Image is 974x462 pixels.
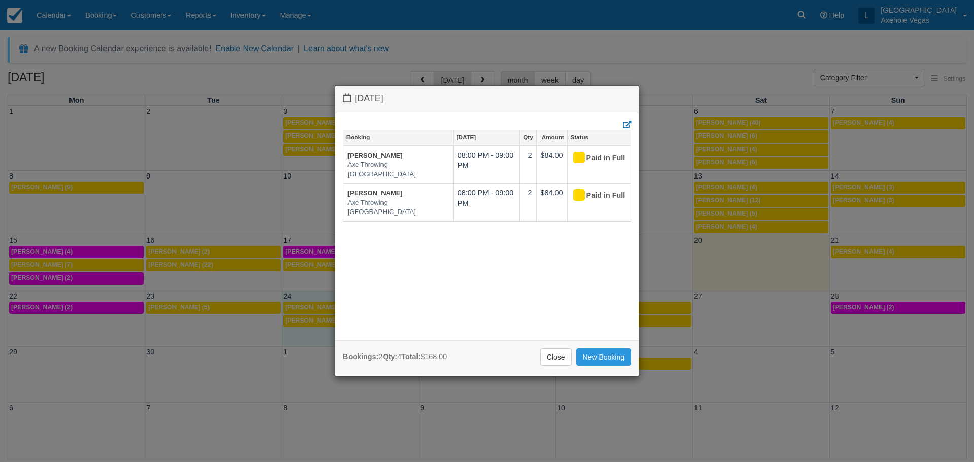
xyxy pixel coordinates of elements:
h4: [DATE] [343,93,631,104]
a: Status [568,130,631,145]
strong: Bookings: [343,352,378,361]
a: [PERSON_NAME] [347,189,403,197]
em: Axe Throwing [GEOGRAPHIC_DATA] [347,198,449,217]
td: $84.00 [536,146,567,184]
a: [DATE] [454,130,520,145]
a: Qty [520,130,536,145]
div: 2 4 $168.00 [343,351,447,362]
a: [PERSON_NAME] [347,152,403,159]
strong: Total: [401,352,421,361]
a: Close [540,348,572,366]
em: Axe Throwing [GEOGRAPHIC_DATA] [347,160,449,179]
td: 2 [520,146,536,184]
a: Booking [343,130,453,145]
div: Paid in Full [572,150,618,166]
td: 08:00 PM - 09:00 PM [453,184,520,222]
div: Paid in Full [572,188,618,204]
td: 2 [520,184,536,222]
td: 08:00 PM - 09:00 PM [453,146,520,184]
strong: Qty: [382,352,397,361]
td: $84.00 [536,184,567,222]
a: Amount [537,130,567,145]
a: New Booking [576,348,632,366]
